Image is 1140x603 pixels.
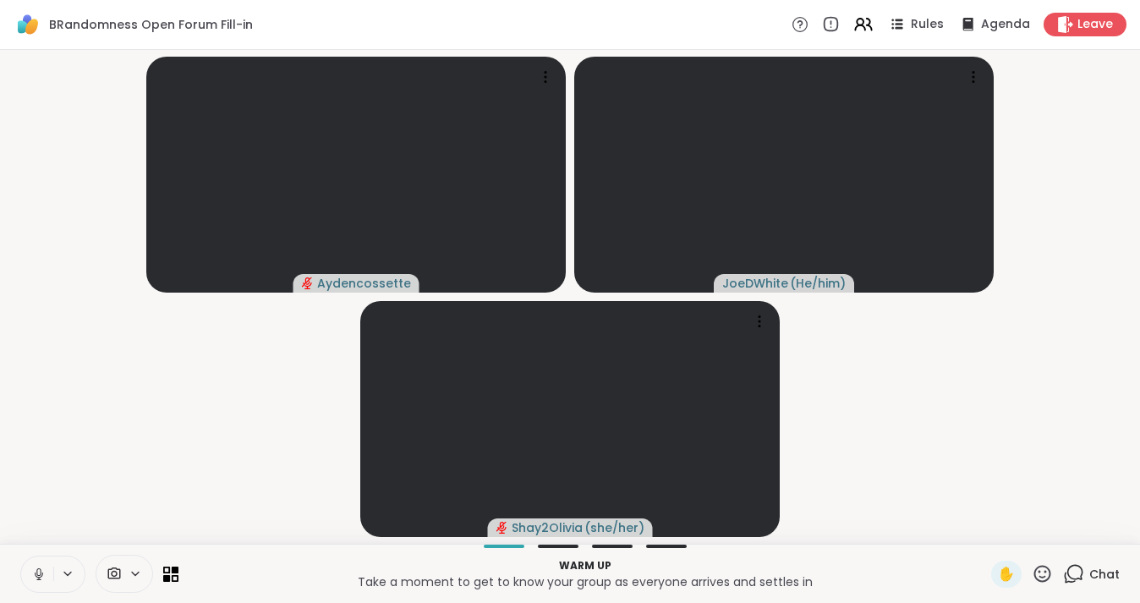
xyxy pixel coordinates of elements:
span: ( He/him ) [790,275,846,292]
span: Aydencossette [317,275,411,292]
span: audio-muted [496,522,508,534]
span: BRandomness Open Forum Fill-in [49,16,253,33]
span: Leave [1077,16,1113,33]
p: Warm up [189,558,981,573]
span: Rules [911,16,944,33]
span: ✋ [998,564,1015,584]
span: JoeDWhite [722,275,788,292]
img: ShareWell Logomark [14,10,42,39]
span: Shay2Olivia [512,519,583,536]
span: audio-muted [302,277,314,289]
span: Chat [1089,566,1120,583]
span: ( she/her ) [584,519,644,536]
p: Take a moment to get to know your group as everyone arrives and settles in [189,573,981,590]
span: Agenda [981,16,1030,33]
